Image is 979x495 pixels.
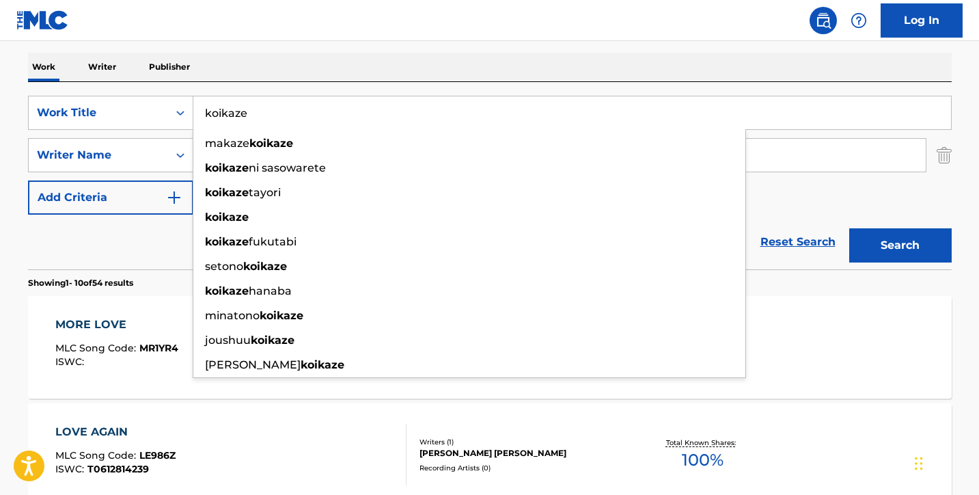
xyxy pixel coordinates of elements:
[849,228,952,263] button: Search
[16,10,69,30] img: MLC Logo
[55,317,178,333] div: MORE LOVE
[55,424,176,440] div: LOVE AGAIN
[28,53,59,81] p: Work
[205,260,243,273] span: setono
[260,309,303,322] strong: koikaze
[145,53,194,81] p: Publisher
[419,447,626,459] div: [PERSON_NAME] [PERSON_NAME]
[28,180,193,215] button: Add Criteria
[205,137,249,150] span: makaze
[166,189,182,206] img: 9d2ae6d4665cec9f34b9.svg
[845,7,872,34] div: Help
[55,463,87,475] span: ISWC :
[55,342,139,354] span: MLC Song Code :
[851,12,867,29] img: help
[249,161,326,174] span: ni sasowarete
[139,449,176,461] span: LE986Z
[249,284,292,297] span: hanaba
[251,334,294,347] strong: koikaze
[666,438,739,448] p: Total Known Shares:
[205,334,251,347] span: joushuu
[249,137,293,150] strong: koikaze
[28,96,952,269] form: Search Form
[205,186,249,199] strong: koikaze
[881,3,963,38] a: Log In
[249,235,297,248] span: fukutabi
[28,277,133,289] p: Showing 1 - 10 of 54 results
[55,449,139,461] span: MLC Song Code :
[205,309,260,322] span: minatono
[205,284,249,297] strong: koikaze
[911,429,979,495] iframe: Chat Widget
[37,105,160,121] div: Work Title
[419,437,626,447] div: Writers ( 1 )
[84,53,120,81] p: Writer
[28,296,952,399] a: MORE LOVEMLC Song Code:MR1YR4ISWC:Writers (3)[PERSON_NAME], [PERSON_NAME]Recording Artists (4)ZAL...
[937,138,952,172] img: Delete Criterion
[810,7,837,34] a: Public Search
[682,448,723,472] span: 100 %
[139,342,178,354] span: MR1YR4
[205,211,249,224] strong: koikaze
[915,443,923,484] div: Drag
[301,358,344,371] strong: koikaze
[815,12,831,29] img: search
[205,161,249,174] strong: koikaze
[205,235,249,248] strong: koikaze
[754,227,842,257] a: Reset Search
[243,260,287,273] strong: koikaze
[249,186,281,199] span: tayori
[37,147,160,163] div: Writer Name
[419,463,626,473] div: Recording Artists ( 0 )
[87,463,149,475] span: T0612814239
[205,358,301,371] span: [PERSON_NAME]
[55,356,87,368] span: ISWC :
